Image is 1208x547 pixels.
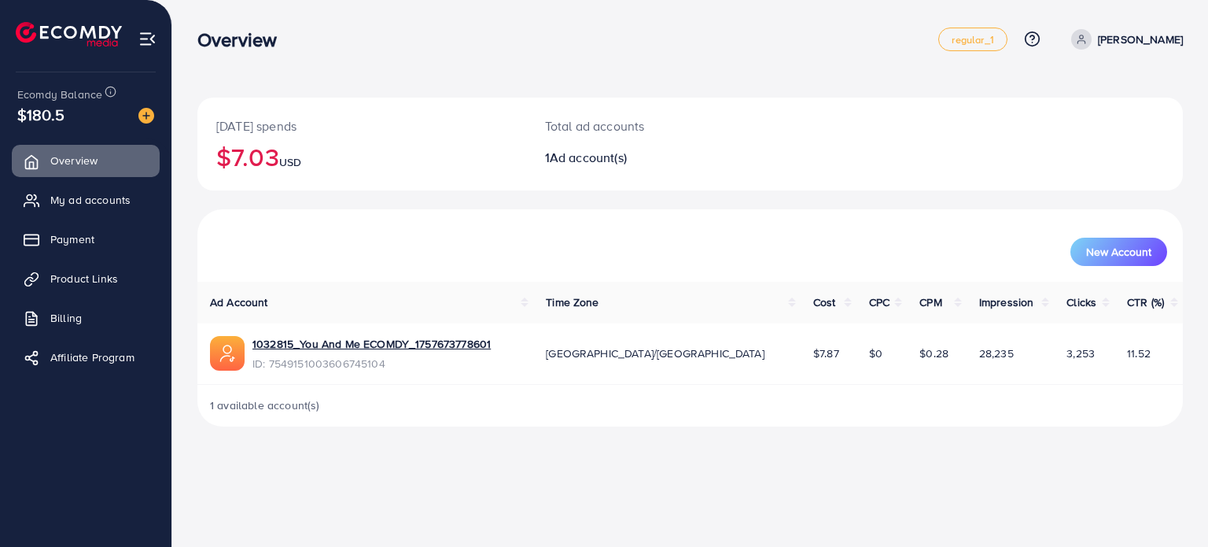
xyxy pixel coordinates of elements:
span: Cost [813,294,836,310]
a: Affiliate Program [12,342,160,373]
span: My ad accounts [50,192,131,208]
a: Billing [12,302,160,334]
a: 1032815_You And Me ECOMDY_1757673778601 [252,336,491,352]
h3: Overview [197,28,289,51]
img: menu [138,30,157,48]
a: Overview [12,145,160,176]
span: CTR (%) [1127,294,1164,310]
span: Affiliate Program [50,349,134,365]
img: logo [16,22,122,46]
span: $0.28 [919,346,948,361]
img: image [138,108,154,124]
h2: $7.03 [216,142,507,172]
span: Ad account(s) [550,149,627,166]
span: Time Zone [546,294,598,310]
a: My ad accounts [12,184,160,216]
span: $180.5 [17,103,64,126]
span: $7.87 [813,346,839,361]
span: ID: 7549151003606745104 [252,356,491,371]
span: Product Links [50,271,118,286]
img: ic-ads-acc.e4c84228.svg [210,336,245,371]
span: Ecomdy Balance [17,87,102,102]
span: 28,235 [979,346,1014,361]
span: New Account [1086,246,1151,257]
span: Billing [50,310,82,326]
span: Ad Account [210,294,268,310]
a: Payment [12,224,160,255]
span: Impression [979,294,1034,310]
span: Payment [50,231,94,247]
p: [PERSON_NAME] [1098,30,1183,49]
a: [PERSON_NAME] [1065,29,1183,50]
span: 3,253 [1066,346,1095,361]
span: Overview [50,153,98,168]
span: 1 available account(s) [210,397,320,413]
h2: 1 [545,150,753,165]
p: Total ad accounts [545,116,753,135]
a: regular_1 [938,28,1007,51]
span: regular_1 [952,35,993,45]
span: CPM [919,294,941,310]
span: USD [279,154,301,170]
a: Product Links [12,263,160,294]
button: New Account [1070,238,1167,266]
span: CPC [869,294,889,310]
p: [DATE] spends [216,116,507,135]
span: 11.52 [1127,346,1151,361]
span: Clicks [1066,294,1096,310]
span: $0 [869,346,882,361]
span: [GEOGRAPHIC_DATA]/[GEOGRAPHIC_DATA] [546,346,764,361]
